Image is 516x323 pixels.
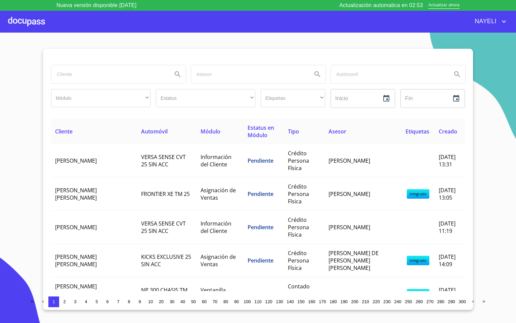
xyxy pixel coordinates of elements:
span: VERSA SENSE CVT 25 SIN ACC [141,220,186,235]
span: 10 [148,299,153,304]
span: 180 [330,299,337,304]
span: Pendiente [248,157,273,164]
span: 220 [373,299,380,304]
button: account of current user [470,16,508,27]
span: Pendiente [248,257,273,264]
button: 260 [414,296,425,307]
span: 70 [213,299,217,304]
button: 3 [70,296,81,307]
span: FRONTIER XE TM 25 [141,190,190,198]
span: [PERSON_NAME] [PERSON_NAME] [PERSON_NAME] [55,283,97,305]
span: Pendiente [248,224,273,231]
span: NAYELI [470,16,500,27]
span: Crédito Persona Física [288,183,309,205]
span: Pendiente [248,190,273,198]
span: [DATE] 13:51 [439,286,456,301]
span: 100 [244,299,251,304]
input: search [191,65,307,83]
span: Estatus en Módulo [248,124,274,139]
span: Ventanilla Única [201,286,226,301]
span: 8 [128,299,130,304]
span: [PERSON_NAME] [55,224,97,231]
span: NP 300 CHASIS TM AC VDC 25 [141,286,187,301]
span: VERSA SENSE CVT 25 SIN ACC [141,153,186,168]
span: 200 [351,299,358,304]
span: Asignación de Ventas [201,187,236,201]
span: 260 [416,299,423,304]
p: Actualización automatica en 02:53 [339,1,423,9]
span: 190 [340,299,347,304]
button: 7 [113,296,124,307]
div: ​ [156,89,255,107]
span: [PERSON_NAME] [329,290,370,297]
span: Información del Cliente [201,220,231,235]
button: 120 [263,296,274,307]
span: 5 [95,299,98,304]
span: 3 [74,299,76,304]
span: 170 [319,299,326,304]
span: 7 [117,299,119,304]
button: 30 [167,296,177,307]
span: Automóvil [141,128,168,135]
span: integrado [407,289,429,298]
button: 1 [48,296,59,307]
span: 20 [159,299,164,304]
span: 110 [254,299,261,304]
span: 30 [170,299,174,304]
button: 200 [349,296,360,307]
span: 160 [308,299,315,304]
input: search [51,65,167,83]
span: 120 [265,299,272,304]
span: [DATE] 14:09 [439,253,456,268]
span: Crédito Persona Física [288,150,309,172]
span: [PERSON_NAME] [329,157,370,164]
button: 6 [102,296,113,307]
button: 8 [124,296,134,307]
button: 20 [156,296,167,307]
button: 190 [339,296,349,307]
button: 210 [360,296,371,307]
span: 40 [180,299,185,304]
p: Nueva versión disponible [DATE] [56,1,136,9]
span: 150 [297,299,304,304]
span: [PERSON_NAME] [PERSON_NAME] [55,187,97,201]
button: 270 [425,296,435,307]
button: 280 [435,296,446,307]
span: Actualizar ahora [428,2,460,9]
span: 210 [362,299,369,304]
span: 290 [448,299,455,304]
span: 80 [223,299,228,304]
span: 270 [426,299,433,304]
span: [PERSON_NAME] [55,157,97,164]
button: 130 [274,296,285,307]
span: integrado [407,256,429,265]
button: 60 [199,296,210,307]
span: Contado Persona Física [288,283,310,305]
span: 280 [437,299,444,304]
span: Asesor [329,128,346,135]
button: 110 [253,296,263,307]
div: ​ [261,89,325,107]
span: 1 [52,299,55,304]
span: [PERSON_NAME] [PERSON_NAME] [55,253,97,268]
button: 250 [403,296,414,307]
button: 10 [145,296,156,307]
button: 150 [296,296,306,307]
span: 300 [459,299,466,304]
span: Asignación de Ventas [201,253,236,268]
span: 230 [383,299,390,304]
span: [DATE] 13:05 [439,187,456,201]
span: [PERSON_NAME] DE [PERSON_NAME] [PERSON_NAME] [329,249,379,272]
button: 230 [382,296,392,307]
button: 170 [317,296,328,307]
button: 2 [59,296,70,307]
button: 80 [220,296,231,307]
span: Etiquetas [405,128,429,135]
button: 5 [91,296,102,307]
span: 240 [394,299,401,304]
span: 130 [276,299,283,304]
button: 220 [371,296,382,307]
button: 180 [328,296,339,307]
span: Creado [439,128,457,135]
span: [DATE] 11:19 [439,220,456,235]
